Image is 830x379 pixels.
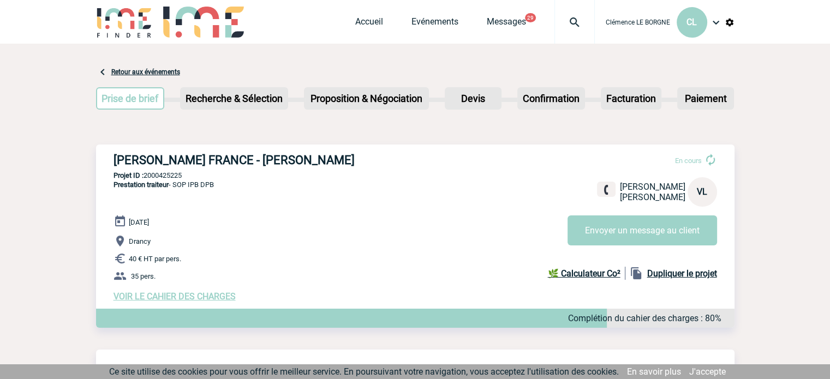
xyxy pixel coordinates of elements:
span: 40 € HT par pers. [129,255,181,263]
span: - SOP IPB DPB [114,181,214,189]
span: [PERSON_NAME] [620,182,685,192]
a: Accueil [355,16,383,32]
p: Proposition & Négociation [305,88,428,109]
a: 🌿 Calculateur Co² [548,267,625,280]
a: Evénements [411,16,458,32]
span: CL [686,17,697,27]
span: VL [697,187,707,197]
span: Drancy [129,237,151,245]
a: VOIR LE CAHIER DES CHARGES [114,291,236,302]
p: Devis [446,88,500,109]
b: Projet ID : [114,171,144,179]
h3: [PERSON_NAME] FRANCE - [PERSON_NAME] [114,153,441,167]
button: 29 [525,13,536,22]
a: J'accepte [689,366,726,377]
img: IME-Finder [96,7,153,38]
p: Facturation [602,88,660,109]
p: 2000425225 [96,171,735,179]
img: file_copy-black-24dp.png [630,267,643,280]
span: Ce site utilise des cookies pour vous offrir le meilleur service. En poursuivant votre navigation... [109,366,619,377]
p: Prise de brief [97,88,164,109]
p: Confirmation [518,88,584,109]
span: [DATE] [129,218,149,226]
span: En cours [675,157,702,165]
span: 35 pers. [131,272,156,280]
span: Prestation traiteur [114,181,169,189]
b: Dupliquer le projet [647,268,717,279]
a: En savoir plus [627,366,681,377]
button: Envoyer un message au client [568,215,717,245]
p: Recherche & Sélection [181,88,287,109]
img: fixe.png [601,185,611,195]
a: Messages [487,16,526,32]
span: Clémence LE BORGNE [606,19,670,26]
span: [PERSON_NAME] [620,192,685,202]
b: 🌿 Calculateur Co² [548,268,620,279]
p: Paiement [678,88,733,109]
a: Retour aux événements [111,68,180,76]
